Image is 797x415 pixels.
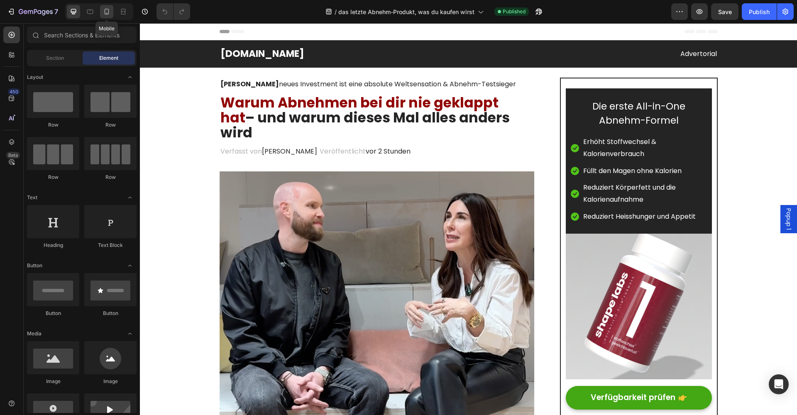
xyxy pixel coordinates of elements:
[451,369,535,380] p: Verfügbarkeit prüfen
[426,210,572,356] a: Image Title
[180,122,271,134] p: Veröffentlicht
[8,88,20,95] div: 450
[769,374,789,394] div: Open Intercom Messenger
[645,185,653,207] span: Popup 1
[443,142,542,154] p: Füllt den Magen ohne Kalorien
[123,71,137,84] span: Toggle open
[84,378,137,385] div: Image
[27,262,42,269] span: Button
[338,7,474,16] span: das letzte Abnehm-Produkt, was du kaufen wirst
[27,73,43,81] span: Layout
[718,8,732,15] span: Save
[749,7,770,16] div: Publish
[123,191,137,204] span: Toggle open
[711,3,738,20] button: Save
[84,242,137,249] div: Text Block
[426,210,572,356] img: Alt Image
[426,363,572,386] a: Verfügbarkeit prüfen
[443,188,556,200] p: Reduziert Heisshunger und Appetit
[27,330,42,337] span: Media
[27,194,37,201] span: Text
[80,24,329,38] h2: [DOMAIN_NAME]
[84,310,137,317] div: Button
[140,23,797,415] iframe: Design area
[503,8,526,15] span: Published
[443,159,566,183] p: Reduziert Körperfett und die Kalorienaufnahme
[27,27,137,43] input: Search Sections & Elements
[226,123,271,133] span: vor 2 Stunden
[156,3,190,20] div: Undo/Redo
[27,121,79,129] div: Row
[27,378,79,385] div: Image
[27,242,79,249] div: Heading
[27,310,79,317] div: Button
[3,3,62,20] button: 7
[46,54,64,62] span: Section
[27,173,79,181] div: Row
[427,391,571,403] p: ✔️ 30-Tage-Geld-zurück-Garantie
[81,122,177,134] p: Verfasst von
[84,173,137,181] div: Row
[81,70,359,104] span: Warum Abnehmen bei dir nie geklappt hat
[6,152,20,159] div: Beta
[81,56,139,66] strong: [PERSON_NAME]
[80,71,395,118] h2: – und warum dieses Mal alles anders wird
[123,327,137,340] span: Toggle open
[99,54,118,62] span: Element
[742,3,777,20] button: Publish
[330,25,577,37] p: Advertorial
[84,121,137,129] div: Row
[123,259,137,272] span: Toggle open
[335,7,337,16] span: /
[81,56,376,66] span: neues Investment ist eine absolute Weltsensation & Abnehm-Testsieger
[443,113,566,137] p: Erhöht Stoffwechsel & Kalorienverbrauch
[54,7,58,17] p: 7
[122,123,177,133] span: [PERSON_NAME]
[431,75,567,105] h2: Die erste All-in-One Abnehm-Formel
